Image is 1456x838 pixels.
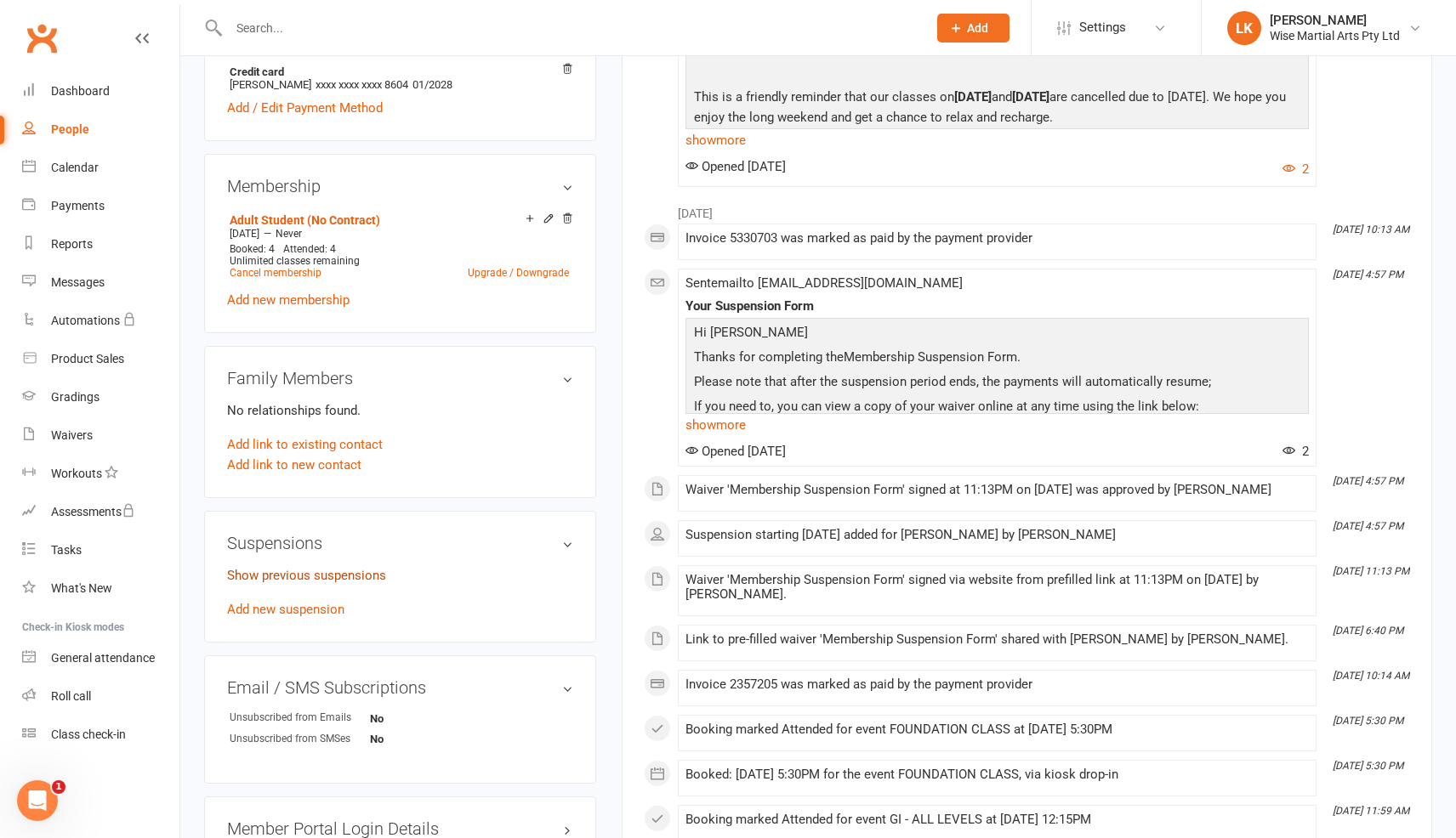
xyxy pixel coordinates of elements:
i: [DATE] 5:30 PM [1333,715,1403,727]
a: General attendance kiosk mode [22,639,179,677]
i: [DATE] 11:13 PM [1333,565,1409,577]
p: This is a friendly reminder that our classes on and are cancelled due to [DATE]. We hope you enjo... [690,87,1305,132]
i: [DATE] 6:40 PM [1333,625,1403,637]
div: General attendance [51,651,155,665]
b: [DATE] [954,89,992,105]
div: Workouts [51,467,102,480]
a: Add link to new contact [227,455,361,475]
div: Waivers [51,428,93,442]
span: 1 [52,780,65,794]
div: Link to pre-filled waiver 'Membership Suspension Form' shared with [PERSON_NAME] by [PERSON_NAME]. [685,632,1309,647]
p: Hi [PERSON_NAME] [690,322,1305,347]
li: [DATE] [644,195,1410,223]
div: Reports [51,237,93,251]
div: Automations [51,314,120,327]
div: Wise Martial Arts Pty Ltd [1270,28,1400,43]
a: Gradings [22,378,179,416]
div: Messages [51,275,105,289]
a: Calendar [22,149,179,187]
h3: Member Portal Login Details [227,819,573,838]
a: Tasks [22,531,179,569]
span: Never [276,228,302,240]
div: Unsubscribed from Emails [230,710,370,726]
a: show more [685,413,1309,437]
span: Opened [DATE] [685,444,786,459]
a: Show previous suspensions [227,568,386,583]
a: What's New [22,569,179,608]
div: Your Suspension Form [685,299,1309,314]
div: What's New [51,581,112,595]
span: Sent email to [EMAIL_ADDRESS][DOMAIN_NAME] [685,275,963,291]
span: Booked: 4 [230,243,275,255]
i: [DATE] 4:57 PM [1333,475,1403,487]
span: [DATE] [230,228,259,240]
div: People [51,122,89,136]
div: LK [1227,11,1261,45]
div: Gradings [51,390,100,404]
h3: Email / SMS Subscriptions [227,678,573,697]
div: Suspension starting [DATE] added for [PERSON_NAME] by [PERSON_NAME] [685,528,1309,542]
a: Product Sales [22,340,179,378]
h3: Suspensions [227,534,573,552]
div: Product Sales [51,352,124,365]
h3: Family Members [227,369,573,388]
i: [DATE] 10:13 AM [1333,224,1409,235]
a: Add new suspension [227,602,344,617]
div: Payments [51,199,105,212]
button: Add [937,14,1010,42]
p: No relationships found. [227,400,573,421]
b: [DATE] [1012,89,1049,105]
a: Automations [22,302,179,340]
i: [DATE] 11:59 AM [1333,805,1409,817]
a: Roll call [22,677,179,716]
li: [PERSON_NAME] [227,63,573,93]
a: show more [685,128,1309,152]
div: Dashboard [51,84,110,98]
span: 01/2028 [412,78,452,91]
i: [DATE] 4:57 PM [1333,269,1403,280]
h3: Membership [227,177,573,195]
span: Opened [DATE] [685,159,786,174]
strong: Credit card [230,65,565,78]
p: Membership Suspension Form [690,347,1305,371]
i: [DATE] 4:57 PM [1333,520,1403,532]
div: Booking marked Attended for event FOUNDATION CLASS at [DATE] 5:30PM [685,722,1309,737]
a: Add link to existing contact [227,434,383,455]
div: Roll call [51,689,91,703]
i: [DATE] 10:14 AM [1333,670,1409,682]
span: xxxx xxxx xxxx 8604 [316,78,408,91]
div: [PERSON_NAME] [1270,13,1400,28]
div: Tasks [51,543,82,557]
span: Settings [1079,8,1126,47]
span: Add [967,21,988,35]
div: Class check-in [51,728,126,741]
a: Reports [22,225,179,263]
strong: No [370,712,468,725]
span: Attended: 4 [283,243,336,255]
span: Please note that after the suspension period ends, the payments will automatically resume; [694,374,1211,389]
span: Unlimited classes remaining [230,255,360,267]
span: Thanks for completing the [694,349,844,365]
a: Add / Edit Payment Method [227,98,383,118]
input: Search... [224,16,915,40]
div: Calendar [51,161,99,174]
div: Waiver 'Membership Suspension Form' signed at 11:13PM on [DATE] was approved by [PERSON_NAME] [685,483,1309,497]
a: People [22,110,179,149]
a: Workouts [22,455,179,493]
a: Waivers [22,416,179,455]
a: Cancel membership [230,267,321,279]
div: Booking marked Attended for event GI - ALL LEVELS at [DATE] 12:15PM [685,813,1309,827]
iframe: Intercom live chat [17,780,58,821]
a: Clubworx [20,17,63,59]
div: — [225,227,573,241]
i: [DATE] 5:30 PM [1333,760,1403,772]
strong: No [370,733,468,745]
span: . [1017,349,1021,365]
span: If you need to, you can view a copy of your waiver online at any time using the link below: [694,399,1199,414]
button: 2 [1283,159,1309,179]
a: Adult Student (No Contract) [230,213,380,227]
a: Assessments [22,493,179,531]
a: Messages [22,263,179,302]
a: Add new membership [227,292,350,308]
a: Upgrade / Downgrade [468,267,569,279]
